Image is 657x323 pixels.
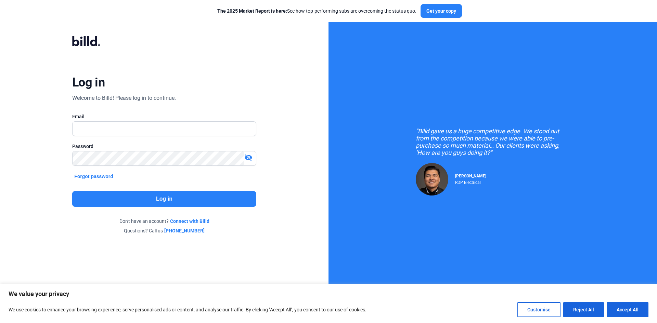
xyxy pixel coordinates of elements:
img: Raul Pacheco [416,163,448,196]
div: Don't have an account? [72,218,256,225]
p: We use cookies to enhance your browsing experience, serve personalised ads or content, and analys... [9,306,366,314]
mat-icon: visibility_off [244,153,253,162]
div: Questions? Call us [72,227,256,234]
div: RDP Electrical [455,178,486,185]
a: Connect with Billd [170,218,209,225]
button: Log in [72,191,256,207]
div: "Billd gave us a huge competitive edge. We stood out from the competition because we were able to... [416,127,570,156]
button: Reject All [563,302,604,317]
button: Customise [517,302,561,317]
div: Log in [72,75,105,90]
div: Email [72,113,256,120]
span: The 2025 Market Report is here: [217,8,287,14]
div: Welcome to Billd! Please log in to continue. [72,94,176,102]
div: See how top-performing subs are overcoming the status quo. [217,8,416,14]
div: Password [72,143,256,150]
button: Accept All [607,302,648,317]
button: Forgot password [72,173,115,180]
button: Get your copy [421,4,462,18]
a: [PHONE_NUMBER] [164,227,205,234]
span: [PERSON_NAME] [455,174,486,178]
p: We value your privacy [9,290,648,298]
